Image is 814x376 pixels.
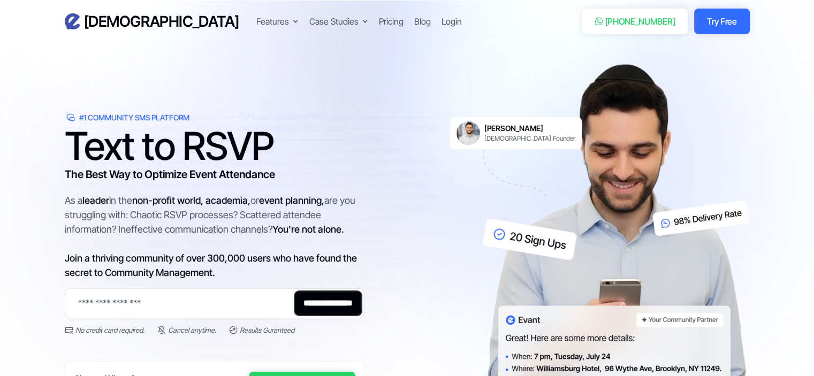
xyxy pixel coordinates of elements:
a: Blog [414,15,431,28]
div: Cancel anytime. [168,325,216,335]
form: Email Form 2 [65,288,364,335]
a: [PHONE_NUMBER] [582,9,688,34]
div: Features [256,15,299,28]
div: Case Studies [309,15,368,28]
div: Results Guranteed [240,325,294,335]
span: Join a thriving community of over 300,000 users who have found the secret to Community Management. [65,252,357,278]
span: leader [82,195,109,206]
div: #1 Community SMS Platform [79,112,189,123]
span: event planning, [259,195,324,206]
div: Case Studies [309,15,359,28]
a: [PERSON_NAME][DEMOGRAPHIC_DATA] Founder [450,117,582,149]
div: [PHONE_NUMBER] [605,15,675,28]
div: Features [256,15,289,28]
span: You're not alone. [272,224,344,235]
h6: [PERSON_NAME] [484,124,575,133]
h3: The Best Way to Optimize Event Attendance [65,166,364,182]
div: [DEMOGRAPHIC_DATA] Founder [484,134,575,143]
h3: [DEMOGRAPHIC_DATA] [84,12,239,31]
h1: Text to RSVP [65,130,364,162]
div: As a in the or are you struggling with: Chaotic RSVP processes? Scattered attendee information? I... [65,193,364,280]
div: No credit card required. [75,325,144,335]
a: Login [442,15,462,28]
span: non-profit world, academia, [132,195,250,206]
a: home [65,12,239,31]
a: Pricing [379,15,404,28]
a: Try Free [694,9,749,34]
